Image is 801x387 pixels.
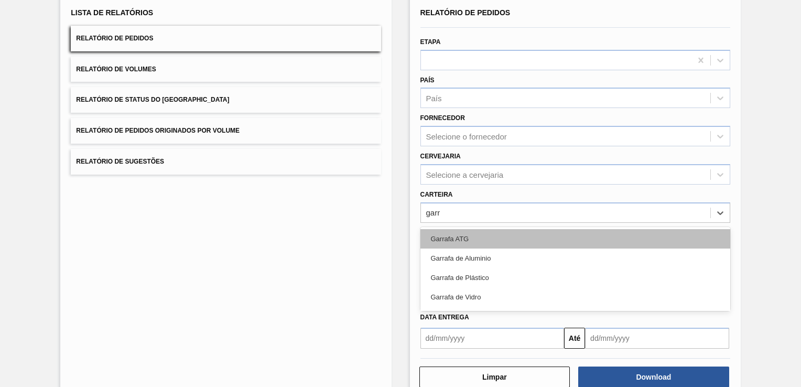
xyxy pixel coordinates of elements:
[426,170,504,179] div: Selecione a cervejaria
[76,96,229,103] span: Relatório de Status do [GEOGRAPHIC_DATA]
[585,328,729,349] input: dd/mm/yyyy
[71,26,381,51] button: Relatório de Pedidos
[71,118,381,144] button: Relatório de Pedidos Originados por Volume
[426,94,442,103] div: País
[420,8,511,17] span: Relatório de Pedidos
[76,35,153,42] span: Relatório de Pedidos
[420,114,465,122] label: Fornecedor
[71,8,153,17] span: Lista de Relatórios
[71,149,381,175] button: Relatório de Sugestões
[76,127,240,134] span: Relatório de Pedidos Originados por Volume
[76,66,156,73] span: Relatório de Volumes
[420,77,435,84] label: País
[426,132,507,141] div: Selecione o fornecedor
[420,191,453,198] label: Carteira
[71,57,381,82] button: Relatório de Volumes
[564,328,585,349] button: Até
[420,229,730,249] div: Garrafa ATG
[420,287,730,307] div: Garrafa de Vidro
[420,249,730,268] div: Garrafa de Aluminio
[420,153,461,160] label: Cervejaria
[71,87,381,113] button: Relatório de Status do [GEOGRAPHIC_DATA]
[420,328,565,349] input: dd/mm/yyyy
[420,268,730,287] div: Garrafa de Plástico
[76,158,164,165] span: Relatório de Sugestões
[420,314,469,321] span: Data Entrega
[420,38,441,46] label: Etapa
[420,307,730,326] div: Garrafa Vidro Retornável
